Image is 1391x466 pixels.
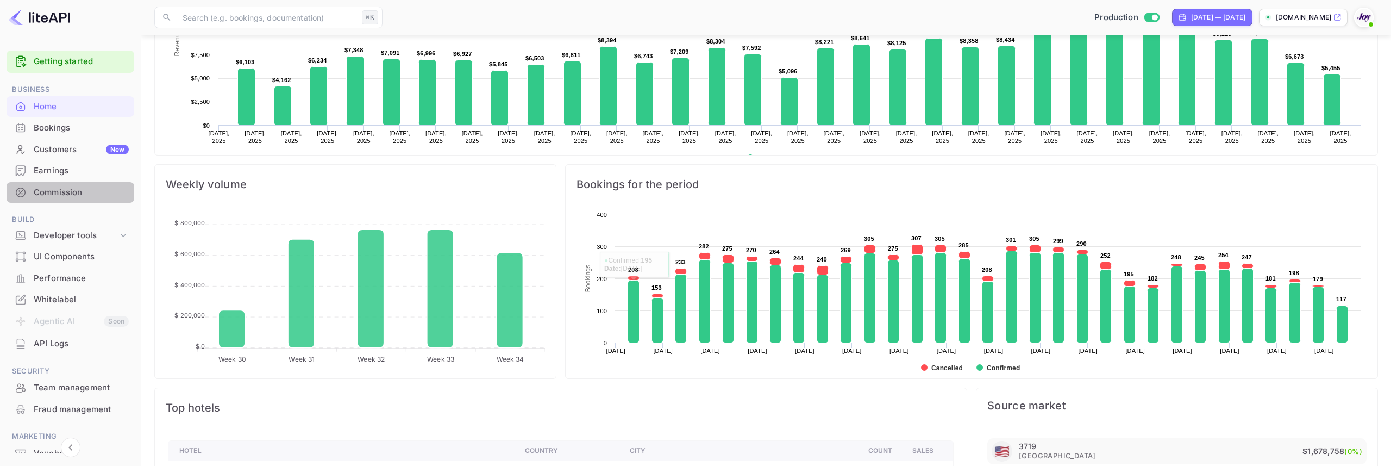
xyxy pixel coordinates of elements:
[597,212,607,218] text: 400
[7,246,134,266] a: UI Components
[628,266,638,273] text: 208
[597,276,607,282] text: 200
[1041,130,1062,144] text: [DATE], 2025
[987,399,1367,412] span: Source market
[562,52,581,58] text: $6,811
[1185,130,1206,144] text: [DATE], 2025
[1276,13,1331,22] p: [DOMAIN_NAME]
[1004,130,1025,144] text: [DATE], 2025
[1194,254,1205,261] text: 245
[851,35,870,41] text: $8,641
[106,145,129,154] div: New
[1100,252,1111,259] text: 252
[168,441,516,461] th: Hotel
[987,364,1020,372] text: Confirmed
[497,355,524,363] tspan: Week 34
[1148,275,1158,282] text: 182
[722,245,732,252] text: 275
[968,130,989,144] text: [DATE], 2025
[191,75,210,82] text: $5,000
[417,50,436,57] text: $6,996
[1257,130,1279,144] text: [DATE], 2025
[779,68,798,74] text: $5,096
[34,144,129,156] div: Customers
[218,355,246,363] tspan: Week 30
[7,399,134,419] a: Fraud management
[1031,347,1051,354] text: [DATE]
[344,47,364,53] text: $7,348
[7,139,134,159] a: CustomersNew
[34,448,129,460] div: Vouchers
[715,130,736,144] text: [DATE], 2025
[896,130,917,144] text: [DATE], 2025
[1124,271,1134,277] text: 195
[1242,254,1252,260] text: 247
[1090,11,1163,24] div: Switch to Sandbox mode
[1019,442,1036,451] p: 3719
[1344,447,1362,456] span: (0%)
[1078,347,1098,354] text: [DATE]
[7,289,134,310] div: Whitelabel
[621,441,860,461] th: City
[606,130,628,144] text: [DATE], 2025
[317,130,338,144] text: [DATE], 2025
[61,438,80,457] button: Collapse navigation
[1094,11,1138,24] span: Production
[34,187,129,199] div: Commission
[842,347,862,354] text: [DATE]
[1302,445,1362,458] p: $1,678,758
[389,130,410,144] text: [DATE], 2025
[841,247,851,253] text: 269
[1336,296,1346,302] text: 117
[860,130,881,144] text: [DATE], 2025
[597,244,607,250] text: 300
[584,265,592,293] text: Bookings
[937,347,956,354] text: [DATE]
[1267,347,1287,354] text: [DATE]
[1218,252,1229,258] text: 254
[245,130,266,144] text: [DATE], 2025
[1053,238,1063,244] text: 299
[7,268,134,288] a: Performance
[534,130,555,144] text: [DATE], 2025
[742,45,761,51] text: $7,592
[1321,65,1340,71] text: $5,455
[889,347,909,354] text: [DATE]
[1330,130,1351,144] text: [DATE], 2025
[634,53,653,59] text: $6,743
[308,57,327,64] text: $6,234
[7,182,134,202] a: Commission
[34,272,129,285] div: Performance
[700,347,720,354] text: [DATE]
[166,176,545,193] span: Weekly volume
[203,122,210,129] text: $0
[984,347,1004,354] text: [DATE]
[1355,9,1373,26] img: With Joy
[994,439,1010,464] span: United States
[1221,130,1243,144] text: [DATE], 2025
[196,343,205,350] tspan: $ 0
[7,96,134,117] div: Home
[1019,451,1096,461] span: [GEOGRAPHIC_DATA]
[643,130,664,144] text: [DATE], 2025
[34,338,129,350] div: API Logs
[174,250,205,258] tspan: $ 600,000
[7,333,134,355] div: API Logs
[769,248,780,255] text: 264
[751,130,772,144] text: [DATE], 2025
[1289,270,1299,276] text: 198
[191,52,210,58] text: $7,500
[7,214,134,226] span: Build
[911,235,922,241] text: 307
[1220,347,1239,354] text: [DATE]
[381,49,400,56] text: $7,091
[7,160,134,182] div: Earnings
[653,347,673,354] text: [DATE]
[174,312,205,319] tspan: $ 200,000
[1077,130,1098,144] text: [DATE], 2025
[7,377,134,399] div: Team management
[887,40,906,46] text: $8,125
[7,443,134,463] a: Vouchers
[7,51,134,73] div: Getting started
[34,101,129,113] div: Home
